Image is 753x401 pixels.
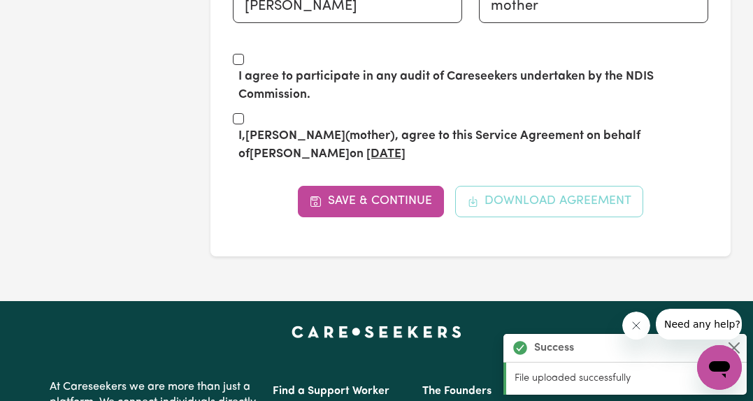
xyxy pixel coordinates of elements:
[422,386,492,397] a: The Founders
[697,345,742,390] iframe: Button to launch messaging window
[366,148,406,160] u: [DATE]
[726,340,743,356] button: Close
[656,309,742,340] iframe: Message from company
[245,130,345,142] strong: [PERSON_NAME]
[298,186,444,217] button: Save & Continue
[622,312,650,340] iframe: Close message
[534,340,574,356] strong: Success
[250,148,350,160] strong: [PERSON_NAME]
[238,127,708,164] label: I, (mother) , agree to this Service Agreement on behalf of on
[571,386,658,397] a: Code of Conduct
[515,371,738,386] p: File uploaded successfully
[238,68,708,105] label: I agree to participate in any audit of Careseekers undertaken by the NDIS Commission.
[292,326,461,337] a: Careseekers home page
[273,386,389,397] a: Find a Support Worker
